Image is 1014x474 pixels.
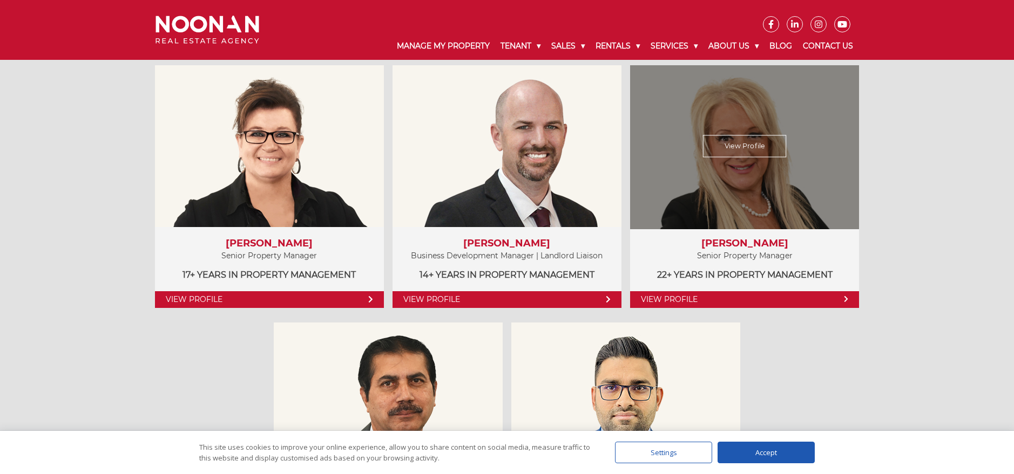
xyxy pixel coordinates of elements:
div: This site uses cookies to improve your online experience, allow you to share content on social me... [199,442,593,463]
a: Blog [764,32,797,60]
a: Rentals [590,32,645,60]
div: Settings [615,442,712,463]
p: 22+ years in Property Management [641,268,848,281]
div: Accept [718,442,815,463]
a: View Profile [155,291,384,308]
p: Senior Property Manager [166,249,373,263]
a: About Us [703,32,764,60]
p: Senior Property Manager [641,249,848,263]
a: Contact Us [797,32,858,60]
h3: [PERSON_NAME] [403,238,611,250]
h3: [PERSON_NAME] [641,238,848,250]
a: Tenant [495,32,546,60]
img: Noonan Real Estate Agency [156,16,259,44]
a: Manage My Property [391,32,495,60]
p: Business Development Manager | Landlord Liaison [403,249,611,263]
a: Services [645,32,703,60]
p: 17+ years in Property Management [166,268,373,281]
h3: [PERSON_NAME] [166,238,373,250]
a: View Profile [393,291,621,308]
a: Sales [546,32,590,60]
a: View Profile [630,291,859,308]
p: 14+ years in Property Management [403,268,611,281]
a: View Profile [703,135,787,157]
